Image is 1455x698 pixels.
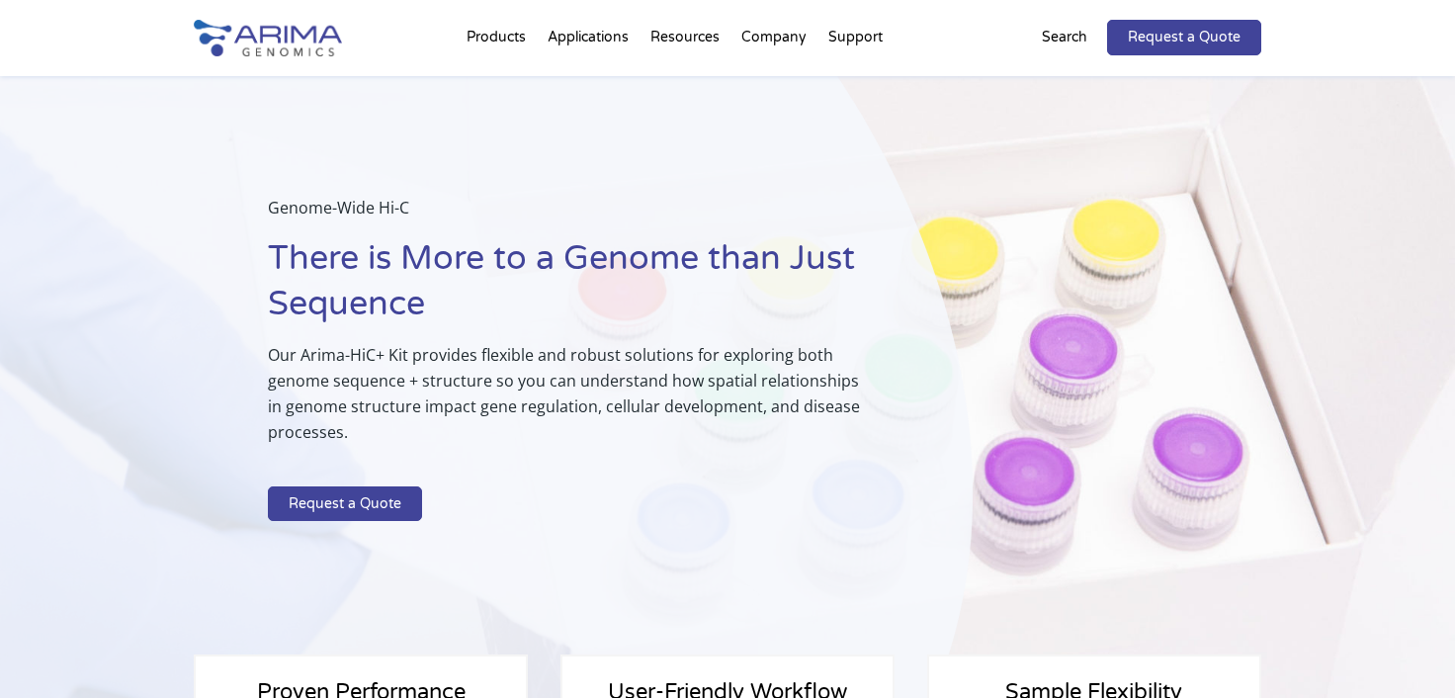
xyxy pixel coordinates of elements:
p: Our Arima-HiC+ Kit provides flexible and robust solutions for exploring both genome sequence + st... [268,342,874,461]
a: Request a Quote [268,486,422,522]
p: Search [1042,25,1087,50]
img: Arima-Genomics-logo [194,20,342,56]
p: Genome-Wide Hi-C [268,195,874,236]
h1: There is More to a Genome than Just Sequence [268,236,874,342]
a: Request a Quote [1107,20,1261,55]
